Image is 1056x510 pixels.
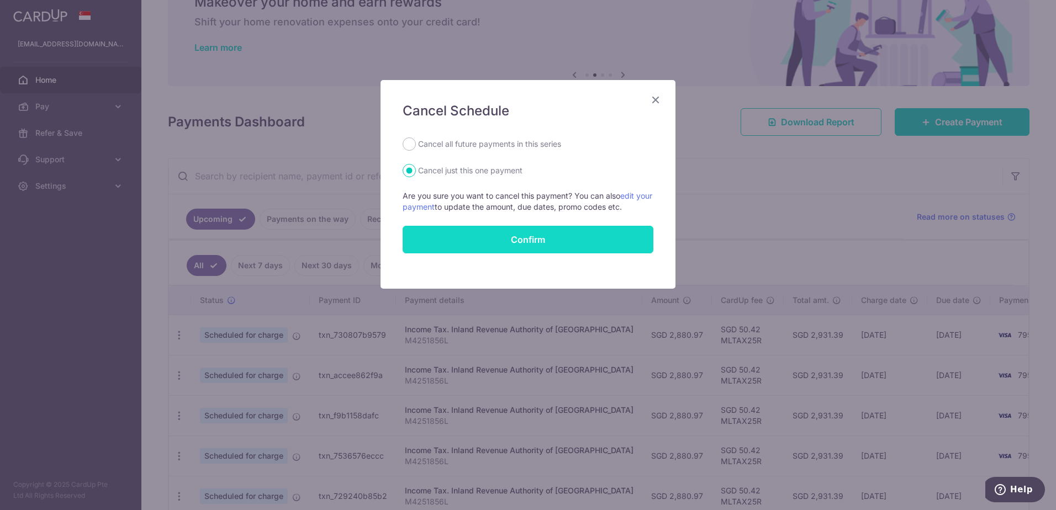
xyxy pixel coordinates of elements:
label: Cancel just this one payment [418,164,522,177]
h5: Cancel Schedule [403,102,653,120]
label: Cancel all future payments in this series [418,137,561,151]
button: Close [649,93,662,107]
iframe: Opens a widget where you can find more information [985,477,1045,504]
input: Confirm [403,226,653,253]
p: Are you sure you want to cancel this payment? You can also to update the amount, due dates, promo... [403,190,653,212]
